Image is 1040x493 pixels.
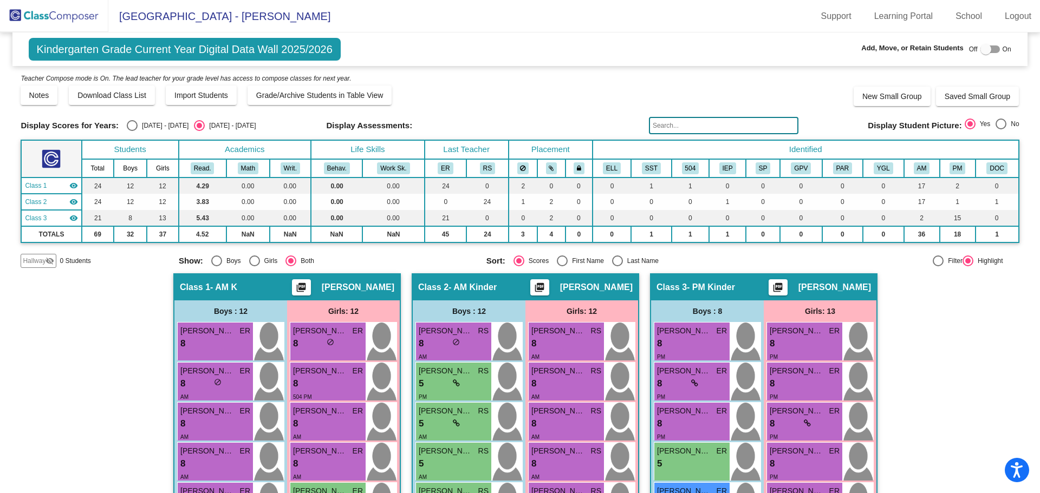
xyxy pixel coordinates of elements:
[672,226,709,242] td: 1
[293,417,298,431] span: 8
[780,194,822,210] td: 0
[362,226,424,242] td: NaN
[672,159,709,178] th: 504 Plan
[904,159,940,178] th: AM Preference
[147,210,178,226] td: 13
[180,325,235,337] span: [PERSON_NAME]
[537,194,565,210] td: 2
[976,178,1019,194] td: 0
[438,162,453,174] button: ER
[293,445,347,457] span: [PERSON_NAME]
[295,282,308,297] mat-icon: picture_as_pdf
[425,210,466,226] td: 21
[863,226,904,242] td: 0
[419,325,473,337] span: [PERSON_NAME]
[240,325,250,337] span: ER
[362,194,424,210] td: 0.00
[531,354,539,360] span: AM
[631,159,672,178] th: SST
[270,210,311,226] td: 0.00
[687,282,735,293] span: - PM Kinder
[69,214,78,222] mat-icon: visibility
[240,405,250,417] span: ER
[969,44,978,54] span: Off
[770,394,778,400] span: PM
[944,256,963,266] div: Filter
[764,300,876,322] div: Girls: 13
[537,159,565,178] th: Keep with students
[466,159,508,178] th: Ran Suzuki
[466,210,508,226] td: 0
[238,162,258,174] button: Math
[976,119,991,129] div: Yes
[179,226,226,242] td: 4.52
[166,86,237,105] button: Import Students
[418,282,448,293] span: Class 2
[287,300,400,322] div: Girls: 12
[904,178,940,194] td: 17
[770,354,778,360] span: PM
[179,210,226,226] td: 5.43
[509,210,537,226] td: 0
[478,445,489,457] span: RS
[478,405,489,417] span: RS
[746,210,780,226] td: 0
[812,8,860,25] a: Support
[780,226,822,242] td: 0
[672,194,709,210] td: 0
[114,194,147,210] td: 12
[205,121,256,130] div: [DATE] - [DATE]
[179,178,226,194] td: 4.29
[746,178,780,194] td: 0
[174,91,228,100] span: Import Students
[509,140,593,159] th: Placement
[593,210,631,226] td: 0
[976,226,1019,242] td: 1
[296,256,314,266] div: Both
[486,255,786,266] mat-radio-group: Select an option
[861,43,964,54] span: Add, Move, or Retain Students
[362,178,424,194] td: 0.00
[868,121,961,130] span: Display Student Picture:
[256,91,383,100] span: Grade/Archive Students in Table View
[60,256,90,266] span: 0 Students
[770,417,775,431] span: 8
[631,210,672,226] td: 0
[509,226,537,242] td: 3
[509,178,537,194] td: 2
[976,210,1019,226] td: 0
[657,325,711,337] span: [PERSON_NAME]
[591,365,601,377] span: RS
[531,445,586,457] span: [PERSON_NAME]
[565,194,593,210] td: 0
[69,198,78,206] mat-icon: visibility
[180,445,235,457] span: [PERSON_NAME]
[179,140,311,159] th: Academics
[82,194,114,210] td: 24
[780,178,822,194] td: 0
[322,282,394,293] span: [PERSON_NAME]
[531,394,539,400] span: AM
[657,354,665,360] span: PM
[940,226,976,242] td: 18
[326,121,412,130] span: Display Assessments:
[866,8,942,25] a: Learning Portal
[138,121,188,130] div: [DATE] - [DATE]
[180,434,188,440] span: AM
[822,226,863,242] td: 0
[649,117,798,134] input: Search...
[425,194,466,210] td: 0
[23,256,45,266] span: Hallway
[25,181,47,190] span: Class 1
[21,194,81,210] td: Ran Suzuki - AM Kinder
[709,194,746,210] td: 1
[950,162,966,174] button: PM
[419,377,424,391] span: 5
[281,162,300,174] button: Writ.
[29,91,49,100] span: Notes
[829,405,840,417] span: ER
[780,159,822,178] th: Good Parent Volunteer
[452,338,460,346] span: do_not_disturb_alt
[623,256,659,266] div: Last Name
[565,178,593,194] td: 0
